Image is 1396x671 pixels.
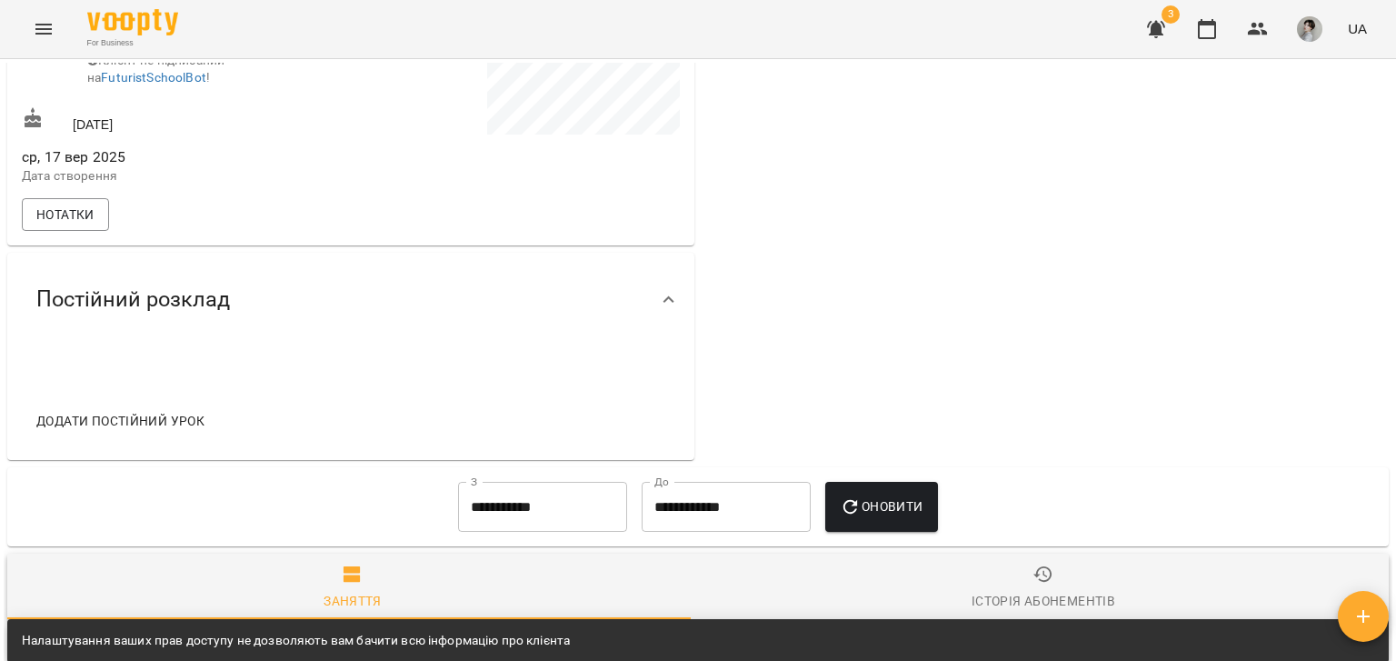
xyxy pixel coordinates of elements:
[87,9,178,35] img: Voopty Logo
[87,37,178,49] span: For Business
[840,496,922,517] span: Оновити
[18,104,351,137] div: [DATE]
[1162,5,1180,24] span: 3
[22,7,65,51] button: Menu
[29,405,212,437] button: Додати постійний урок
[324,590,382,612] div: Заняття
[972,590,1115,612] div: Історія абонементів
[7,253,694,346] div: Постійний розклад
[825,482,937,533] button: Оновити
[22,625,570,657] div: Налаштування ваших прав доступу не дозволяють вам бачити всю інформацію про клієнта
[36,285,230,314] span: Постійний розклад
[22,146,347,168] span: ср, 17 вер 2025
[22,167,347,185] p: Дата створення
[22,198,109,231] button: Нотатки
[101,70,206,85] a: FuturistSchoolBot
[36,204,95,225] span: Нотатки
[1341,12,1374,45] button: UA
[36,410,204,432] span: Додати постійний урок
[1348,19,1367,38] span: UA
[1297,16,1322,42] img: 7bb04a996efd70e8edfe3a709af05c4b.jpg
